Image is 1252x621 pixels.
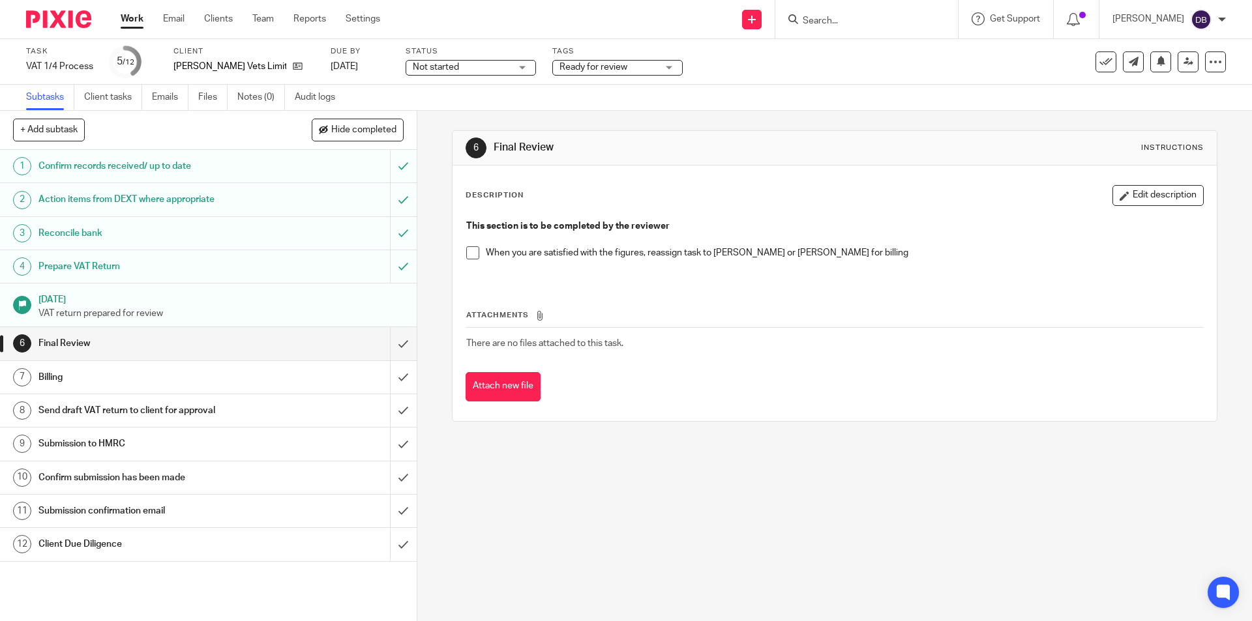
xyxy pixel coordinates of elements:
label: Client [173,46,314,57]
span: [DATE] [331,62,358,71]
label: Due by [331,46,389,57]
h1: Client Due Diligence [38,534,264,554]
p: Description [466,190,524,201]
h1: Submission confirmation email [38,501,264,521]
span: Ready for review [559,63,627,72]
a: Settings [346,12,380,25]
div: 4 [13,257,31,276]
span: Hide completed [331,125,396,136]
h1: Prepare VAT Return [38,257,264,276]
strong: This section is to be completed by the reviewer [466,222,670,231]
button: Edit description [1112,185,1204,206]
div: 11 [13,502,31,520]
div: VAT 1/4 Process [26,60,93,73]
div: 3 [13,224,31,242]
h1: Billing [38,368,264,387]
div: 2 [13,191,31,209]
span: Get Support [990,14,1040,23]
div: 8 [13,401,31,420]
h1: Submission to HMRC [38,434,264,454]
a: Work [121,12,143,25]
a: Email [163,12,185,25]
h1: Final Review [494,141,863,154]
span: There are no files attached to this task. [466,339,623,348]
button: Attach new file [466,372,541,401]
button: Hide completed [312,119,404,141]
div: 6 [466,137,486,158]
a: Notes (0) [237,85,285,110]
p: When you are satisfied with the figures, reassign task to [PERSON_NAME] or [PERSON_NAME] for billing [486,246,1202,259]
button: + Add subtask [13,119,85,141]
label: Tags [552,46,683,57]
a: Emails [152,85,188,110]
label: Status [406,46,536,57]
input: Search [801,16,919,27]
span: Not started [413,63,459,72]
label: Task [26,46,93,57]
p: [PERSON_NAME] [1112,12,1184,25]
p: VAT return prepared for review [38,307,404,320]
div: 5 [117,54,134,69]
img: Pixie [26,10,91,28]
small: /12 [123,59,134,66]
div: 10 [13,469,31,487]
div: 9 [13,435,31,453]
a: Subtasks [26,85,74,110]
h1: Confirm submission has been made [38,468,264,487]
div: 12 [13,535,31,553]
h1: Final Review [38,334,264,353]
span: Attachments [466,311,529,319]
h1: Reconcile bank [38,224,264,243]
h1: Send draft VAT return to client for approval [38,401,264,420]
div: Instructions [1141,143,1204,153]
h1: Action items from DEXT where appropriate [38,190,264,209]
h1: [DATE] [38,290,404,306]
a: Clients [204,12,233,25]
a: Client tasks [84,85,142,110]
a: Reports [293,12,326,25]
img: svg%3E [1191,9,1212,30]
a: Audit logs [295,85,345,110]
h1: Confirm records received/ up to date [38,156,264,176]
div: 7 [13,368,31,386]
div: 6 [13,334,31,353]
a: Team [252,12,274,25]
p: [PERSON_NAME] Vets Limited [173,60,286,73]
a: Files [198,85,228,110]
div: 1 [13,157,31,175]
